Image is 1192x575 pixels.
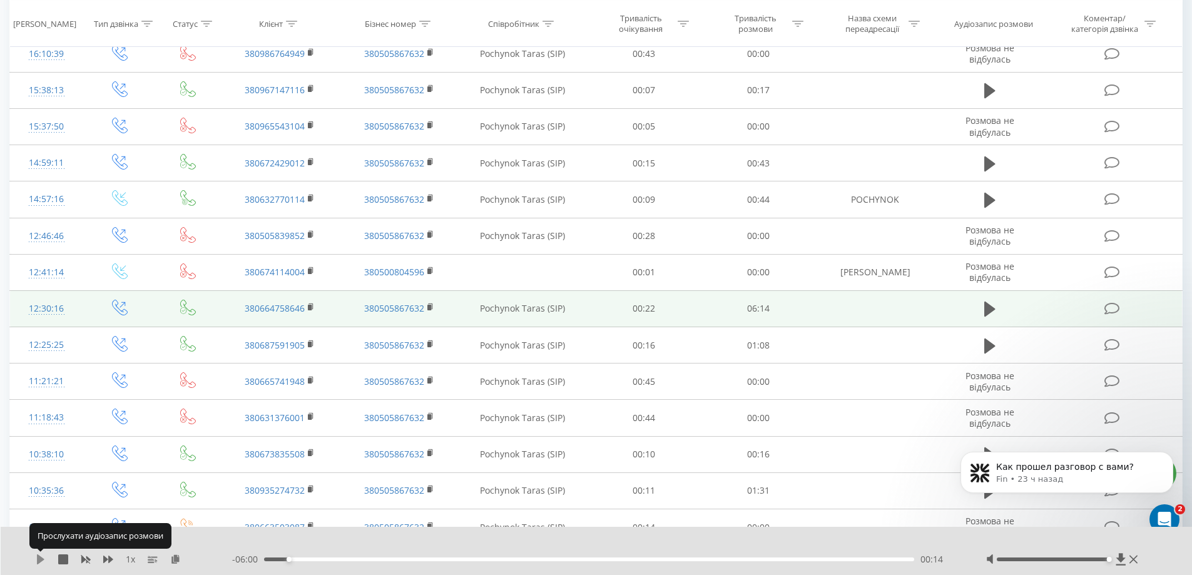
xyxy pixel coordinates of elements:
td: 00:00 [701,509,816,546]
td: 00:00 [701,36,816,72]
td: 00:16 [587,327,701,364]
a: 380673835508 [245,448,305,460]
img: Profile image for Tetiana [134,20,159,45]
div: Недавние сообщения [26,179,225,192]
td: 00:10 [587,436,701,472]
a: 380505839852 [245,230,305,242]
td: 00:28 [587,218,701,254]
iframe: Intercom notifications сообщение [942,425,1192,541]
td: 00:43 [587,36,701,72]
div: Статус [173,18,198,29]
div: 14:57:16 [23,187,71,211]
a: 380674114004 [245,266,305,278]
td: Pochynok Taras (SIP) [459,72,587,108]
div: 14:59:11 [23,151,71,175]
td: 00:01 [587,254,701,290]
span: Розмова не відбулась [965,224,1014,247]
td: 00:00 [701,218,816,254]
div: API Ringostat. API-запрос соединения 2х номеров [26,348,210,374]
td: 00:44 [587,400,701,436]
span: Поиск по статьям [26,319,114,332]
div: 10:35:36 [23,479,71,503]
div: Обычно мы отвечаем в течение менее минуты [26,264,209,290]
td: Pochynok Taras (SIP) [459,290,587,327]
img: Profile image for Oleksandr [158,20,183,45]
a: 380672429012 [245,157,305,169]
a: 380505867632 [364,484,424,496]
a: 380505867632 [364,521,424,533]
div: 12:46:46 [23,224,71,248]
a: 380986764949 [245,48,305,59]
div: Тип дзвінка [94,18,138,29]
td: Pochynok Taras (SIP) [459,108,587,145]
td: 00:43 [701,145,816,181]
td: 01:08 [701,327,816,364]
td: 00:00 [701,364,816,400]
a: 380505867632 [364,230,424,242]
span: Розмова не відбулась [965,406,1014,429]
div: 12:25:25 [23,333,71,357]
div: Бізнес номер [365,18,416,29]
p: Привет! 👋 [25,89,225,110]
div: Прослухати аудіозапис розмови [29,523,171,548]
a: 380967147116 [245,84,305,96]
td: 00:14 [587,509,701,546]
div: 16:10:39 [23,42,71,66]
td: 00:11 [587,472,701,509]
span: - 06:00 [232,553,264,566]
td: 00:44 [701,181,816,218]
a: 380664758646 [245,302,305,314]
span: Помощь [190,422,227,430]
div: 10:33:44 [23,515,71,539]
td: 00:15 [587,145,701,181]
td: Pochynok Taras (SIP) [459,472,587,509]
td: Pochynok Taras (SIP) [459,400,587,436]
div: Тривалість розмови [722,13,789,34]
div: API Ringostat. API-запрос соединения 2х номеров [18,343,232,379]
div: 15:37:50 [23,114,71,139]
span: Розмова не відбулась [965,260,1014,283]
a: 380505867632 [364,375,424,387]
td: Pochynok Taras (SIP) [459,364,587,400]
td: Pochynok Taras (SIP) [459,436,587,472]
button: Поиск по статьям [18,313,232,338]
a: 380687591905 [245,339,305,351]
div: • 23 ч назад [82,210,136,223]
div: Profile image for DariaКак прошел разговор с вами?Daria•23 ч назад [13,187,237,233]
button: Чат [83,390,166,440]
a: 380505867632 [364,339,424,351]
div: Accessibility label [286,557,291,562]
a: 380505867632 [364,84,424,96]
a: 380505867632 [364,193,424,205]
td: 00:09 [587,181,701,218]
td: 01:31 [701,472,816,509]
td: 00:00 [701,400,816,436]
div: Клієнт [259,18,283,29]
div: Отправить сообщение [26,251,209,264]
span: Чат [117,422,133,430]
a: 380505867632 [364,48,424,59]
div: AI. Общая информация и стоимость [26,384,210,397]
div: 11:18:43 [23,405,71,430]
a: 380505867632 [364,448,424,460]
button: Помощь [167,390,250,440]
a: 380505867632 [364,120,424,132]
span: Главная [21,422,63,430]
td: Pochynok Taras (SIP) [459,218,587,254]
td: Pochynok Taras (SIP) [459,327,587,364]
td: 00:07 [587,72,701,108]
div: Тривалість очікування [608,13,675,34]
span: 1 x [126,553,135,566]
td: 00:00 [701,254,816,290]
a: 380935274732 [245,484,305,496]
a: 380500804596 [364,266,424,278]
a: 380965543104 [245,120,305,132]
td: 00:17 [701,72,816,108]
td: Pochynok Taras (SIP) [459,145,587,181]
td: 06:14 [701,290,816,327]
td: POCHYNOK [815,181,934,218]
div: [PERSON_NAME] [13,18,76,29]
